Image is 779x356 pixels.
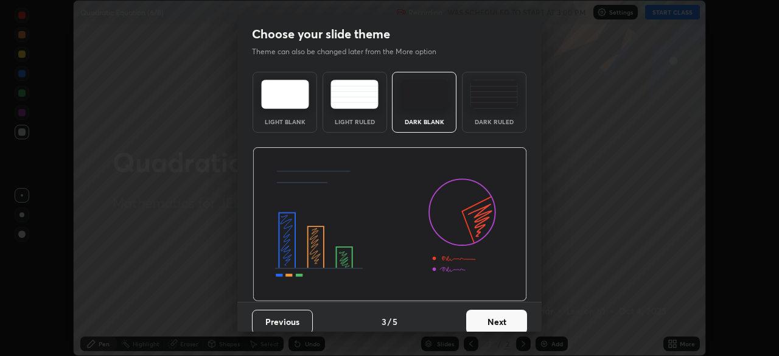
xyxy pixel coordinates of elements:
img: lightRuledTheme.5fabf969.svg [330,80,379,109]
img: darkTheme.f0cc69e5.svg [400,80,449,109]
img: lightTheme.e5ed3b09.svg [261,80,309,109]
p: Theme can also be changed later from the More option [252,46,449,57]
h2: Choose your slide theme [252,26,390,42]
img: darkThemeBanner.d06ce4a2.svg [253,147,527,302]
div: Light Ruled [330,119,379,125]
button: Next [466,310,527,334]
div: Dark Blank [400,119,449,125]
h4: 5 [393,315,397,328]
img: darkRuledTheme.de295e13.svg [470,80,518,109]
div: Light Blank [260,119,309,125]
div: Dark Ruled [470,119,519,125]
h4: 3 [382,315,386,328]
button: Previous [252,310,313,334]
h4: / [388,315,391,328]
